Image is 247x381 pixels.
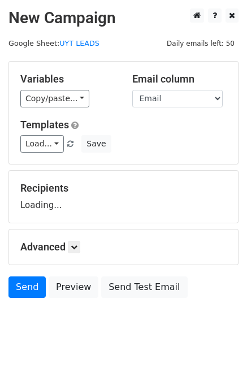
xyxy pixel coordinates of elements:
[49,276,98,298] a: Preview
[8,276,46,298] a: Send
[101,276,187,298] a: Send Test Email
[163,39,239,47] a: Daily emails left: 50
[20,73,115,85] h5: Variables
[20,241,227,253] h5: Advanced
[20,182,227,211] div: Loading...
[8,39,99,47] small: Google Sheet:
[8,8,239,28] h2: New Campaign
[81,135,111,153] button: Save
[163,37,239,50] span: Daily emails left: 50
[20,135,64,153] a: Load...
[59,39,99,47] a: UYT LEADS
[20,90,89,107] a: Copy/paste...
[20,119,69,131] a: Templates
[132,73,227,85] h5: Email column
[20,182,227,194] h5: Recipients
